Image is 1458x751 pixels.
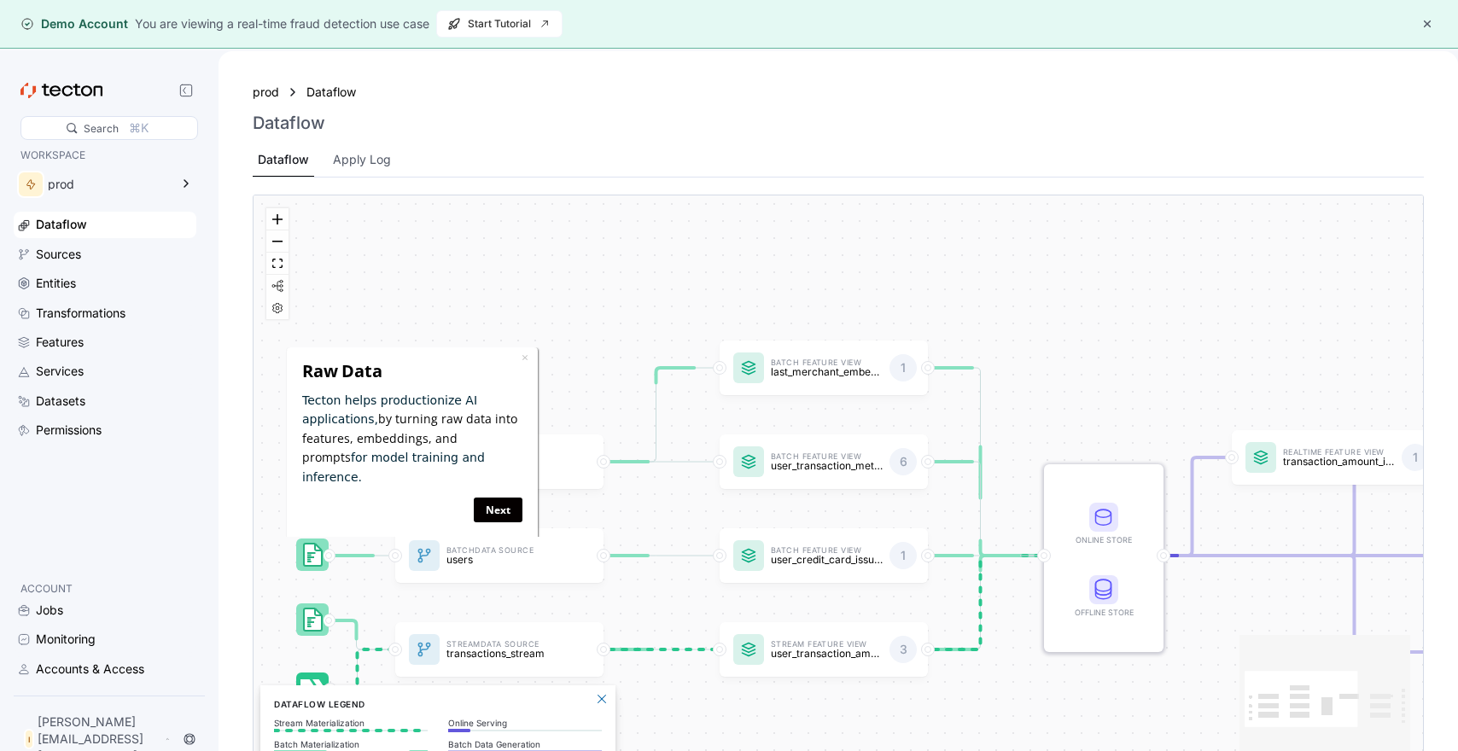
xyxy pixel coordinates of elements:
a: BatchData Sourcetransactions_batch [395,434,604,489]
div: prod [253,83,279,102]
g: Edge from dataSource:transactions_stream_stream_source to dataSource:transactions_stream [324,649,391,690]
button: zoom in [266,208,289,230]
div: BatchData Sourceusers [395,528,604,583]
a: Batch Feature Viewuser_transaction_metrics6 [720,434,928,489]
div: Online Store [1070,533,1138,546]
p: ACCOUNT [20,580,190,597]
g: Edge from dataSource:transactions_stream_batch_source to dataSource:transactions_stream [322,620,391,649]
p: Stream Data Source [446,641,558,649]
button: Start Tutorial [436,10,563,38]
div: 6 [889,448,917,475]
g: Edge from featureView:last_merchant_embedding to STORE [921,368,1040,556]
p: user_credit_card_issuer [771,554,883,565]
div: Demo Account [20,15,128,32]
a: Entities [14,271,196,296]
p: Stream Materialization [274,718,428,728]
div: You are viewing a real-time fraud detection use case [135,15,429,33]
a: Next [190,150,238,175]
p: users [446,554,558,565]
p: Batch Feature View [771,359,883,367]
div: 1 [1402,444,1429,471]
div: Search⌘K [20,116,198,140]
a: Batch Feature Viewlast_merchant_embedding1 [720,341,928,395]
g: Edge from STORE to featureView:transaction_amount_is_higher_than_average [1157,457,1228,556]
div: 1 [889,542,917,569]
a: StreamData Sourcetransactions_stream [395,622,604,677]
div: prod [48,178,169,190]
g: Edge from dataSource:transactions_batch to featureView:last_merchant_embedding [597,368,715,462]
div: I [24,729,34,749]
div: Accounts & Access [36,660,144,678]
div: Sources [36,245,81,264]
a: Stream Feature Viewuser_transaction_amount_totals3 [720,622,928,677]
div: Services [36,362,84,381]
a: Sources [14,242,196,267]
div: React Flow controls [266,208,289,319]
p: WORKSPACE [20,147,190,164]
p: transaction_amount_is_higher_than_average [1283,456,1395,467]
div: Permissions [36,421,102,440]
div: Dataflow [36,215,87,234]
p: Realtime Feature View [1283,449,1395,457]
a: Features [14,329,196,355]
p: user_transaction_metrics [771,460,883,471]
h3: Dataflow [253,113,325,133]
a: Services [14,358,196,384]
p: Batch Data Generation [448,739,602,749]
div: Datasets [36,392,85,410]
div: Close tooltip [237,1,244,20]
a: Batch Feature Viewuser_credit_card_issuer1 [720,528,928,583]
p: Batch Materialization [274,739,428,749]
span: Tecton helps productionize AI applications, [18,46,193,79]
div: 1 [889,354,917,381]
div: Entities [36,274,76,293]
button: zoom out [266,230,289,253]
div: ⌘K [129,119,149,137]
a: Jobs [14,597,196,623]
a: Transformations [14,300,196,326]
div: Offline Store [1070,606,1138,619]
p: Stream Feature View [771,641,883,649]
div: Monitoring [36,630,96,649]
a: Monitoring [14,626,196,652]
p: Online Serving [448,718,602,728]
div: 3 [889,636,917,663]
g: Edge from featureView:user_transaction_amount_totals to STORE [921,556,1040,649]
span: Start Tutorial [447,11,551,37]
a: Permissions [14,417,196,443]
button: Close Legend Panel [592,689,612,709]
p: Batch Feature View [771,453,883,461]
p: last_merchant_embedding [771,366,883,377]
h6: Dataflow Legend [274,697,602,711]
a: Dataflow [14,212,196,237]
p: by turning raw data into features, embeddings, and prompts [18,44,238,139]
div: Jobs [36,601,63,620]
span: for model training and inference. [18,103,201,136]
div: Online Store [1070,503,1138,546]
h3: Raw Data [18,13,238,35]
a: Datasets [14,388,196,414]
a: Accounts & Access [14,656,196,682]
div: Transformations [36,304,125,323]
p: Batch Feature View [771,547,883,555]
div: Features [36,333,84,352]
p: user_transaction_amount_totals [771,648,883,659]
a: × [237,2,244,18]
p: transactions_stream [446,648,558,659]
p: Batch Data Source [446,547,558,555]
div: Dataflow [258,150,309,169]
a: Dataflow [306,83,366,102]
button: fit view [266,253,289,275]
div: Apply Log [333,150,391,169]
a: Realtime Feature Viewtransaction_amount_is_higher_than_average1 [1232,430,1440,485]
div: Offline Store [1070,575,1138,619]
